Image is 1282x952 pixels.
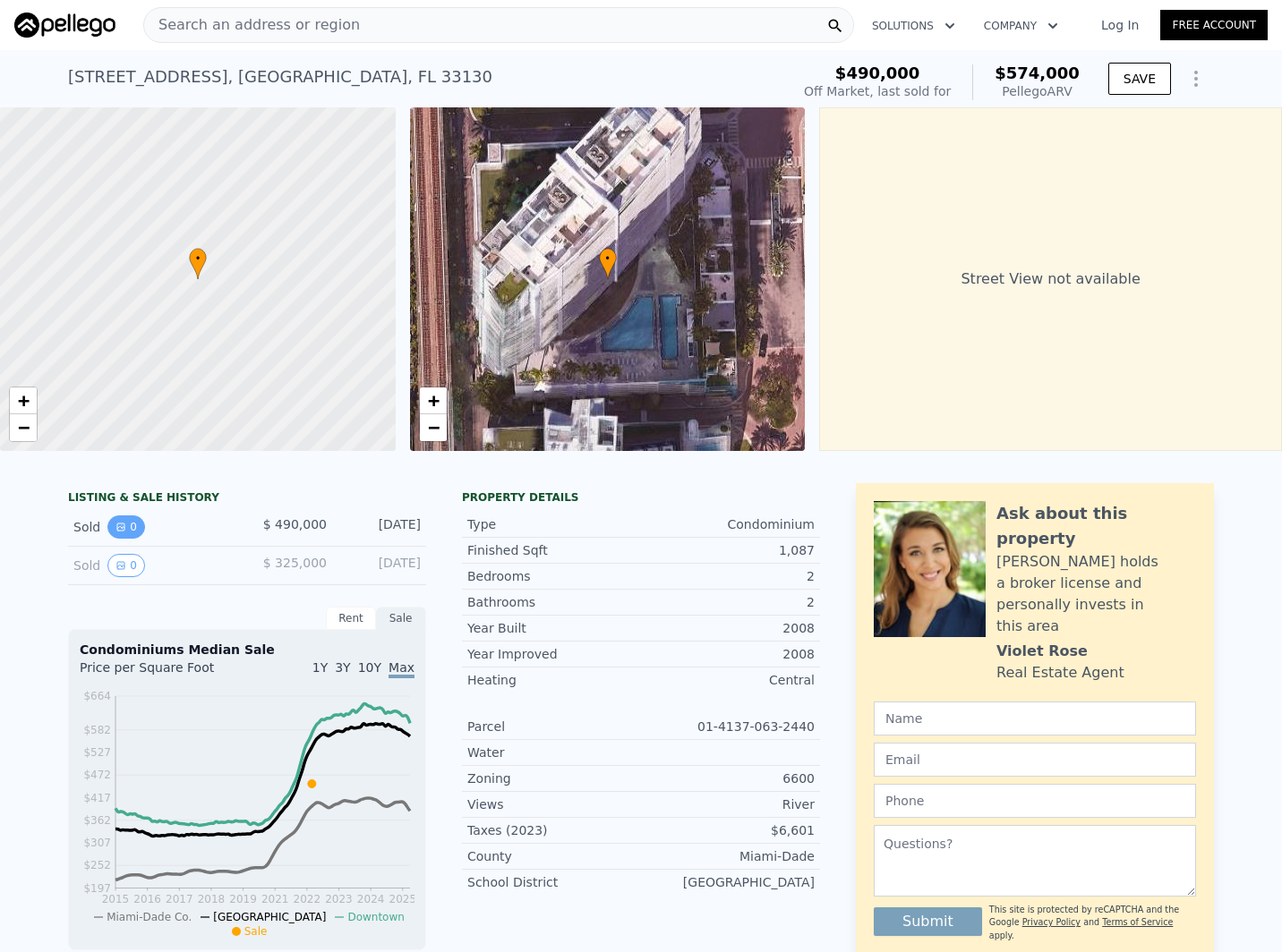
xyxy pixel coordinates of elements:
[18,389,30,412] span: +
[819,107,1282,451] div: Street View not available
[263,517,327,531] span: $ 490,000
[1108,63,1171,95] button: SAVE
[341,554,421,577] div: [DATE]
[294,893,321,905] tspan: 2022
[133,893,161,905] tspan: 2016
[996,551,1196,637] div: [PERSON_NAME] holds a broker license and personally invests in this area
[835,64,920,82] span: $490,000
[83,769,111,781] tspan: $472
[467,541,641,559] div: Finished Sqft
[198,893,226,905] tspan: 2018
[341,515,421,539] div: [DATE]
[261,893,289,905] tspan: 2021
[467,847,641,865] div: County
[462,490,820,505] div: Property details
[641,541,815,559] div: 1,087
[996,641,1088,662] div: Violet Rose
[83,814,111,827] tspan: $362
[189,251,207,267] span: •
[467,744,641,761] div: Water
[14,13,115,38] img: Pellego
[389,893,417,905] tspan: 2025
[874,907,982,936] button: Submit
[420,414,447,441] a: Zoom out
[599,248,617,279] div: •
[467,593,641,611] div: Bathrooms
[641,769,815,787] div: 6600
[357,893,385,905] tspan: 2024
[347,911,404,923] span: Downtown
[641,821,815,839] div: $6,601
[641,795,815,813] div: River
[1178,61,1214,97] button: Show Options
[312,660,328,675] span: 1Y
[995,64,1080,82] span: $574,000
[641,619,815,637] div: 2008
[83,746,111,759] tspan: $527
[102,893,130,905] tspan: 2015
[467,769,641,787] div: Zoning
[996,662,1124,684] div: Real Estate Agent
[83,724,111,736] tspan: $582
[641,847,815,865] div: Miami-Dade
[467,645,641,663] div: Year Improved
[427,416,439,438] span: −
[467,515,641,533] div: Type
[467,795,641,813] div: Views
[467,671,641,689] div: Heating
[1102,917,1173,927] a: Terms of Service
[83,837,111,849] tspan: $307
[73,554,233,577] div: Sold
[244,925,268,938] span: Sale
[467,718,641,735] div: Parcel
[599,251,617,267] span: •
[641,567,815,585] div: 2
[335,660,350,675] span: 3Y
[989,904,1196,942] div: This site is protected by reCAPTCHA and the Google and apply.
[10,387,37,414] a: Zoom in
[376,607,426,630] div: Sale
[18,416,30,438] span: −
[1160,10,1268,40] a: Free Account
[80,659,247,687] div: Price per Square Foot
[996,501,1196,551] div: Ask about this property
[73,515,233,539] div: Sold
[427,389,439,412] span: +
[166,893,193,905] tspan: 2017
[858,10,970,42] button: Solutions
[10,414,37,441] a: Zoom out
[467,567,641,585] div: Bedrooms
[995,82,1080,100] div: Pellego ARV
[1022,917,1081,927] a: Privacy Policy
[68,64,492,89] div: [STREET_ADDRESS] , [GEOGRAPHIC_DATA] , FL 33130
[874,701,1196,735] input: Name
[229,893,257,905] tspan: 2019
[325,893,353,905] tspan: 2023
[107,911,192,923] span: Miami-Dade Co.
[144,14,360,36] span: Search an address or region
[874,784,1196,818] input: Phone
[641,593,815,611] div: 2
[804,82,951,100] div: Off Market, last sold for
[80,641,415,659] div: Condominiums Median Sale
[467,821,641,839] div: Taxes (2023)
[970,10,1073,42] button: Company
[83,859,111,871] tspan: $252
[467,873,641,891] div: School District
[107,554,145,577] button: View historical data
[874,743,1196,777] input: Email
[83,882,111,895] tspan: $197
[83,792,111,804] tspan: $417
[420,387,447,414] a: Zoom in
[1080,16,1160,34] a: Log In
[641,515,815,533] div: Condominium
[263,556,327,570] span: $ 325,000
[389,660,415,678] span: Max
[641,671,815,689] div: Central
[641,645,815,663] div: 2008
[83,690,111,702] tspan: $664
[641,718,815,735] div: 01-4137-063-2440
[213,911,326,923] span: [GEOGRAPHIC_DATA]
[467,619,641,637] div: Year Built
[641,873,815,891] div: [GEOGRAPHIC_DATA]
